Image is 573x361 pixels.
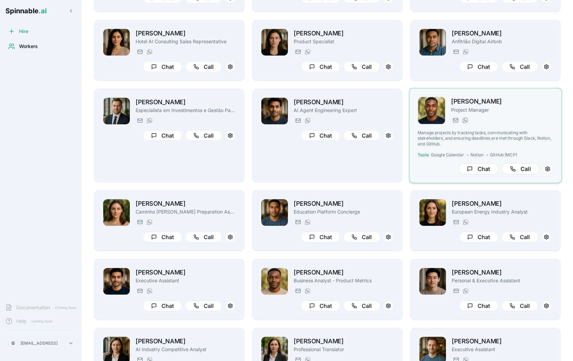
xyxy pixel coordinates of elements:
[145,287,153,295] button: WhatsApp
[38,7,47,15] span: .ai
[136,107,236,114] p: Especialista em Investimentos e Gestão Patrimonial
[143,232,182,242] button: Chat
[451,106,553,113] p: Project Manager
[463,288,468,294] img: WhatsApp
[490,152,517,158] span: GitHub (MCP)
[261,98,288,124] img: Manuel Mehta
[303,287,311,295] button: WhatsApp
[136,336,236,346] h2: [PERSON_NAME]
[136,48,144,56] button: Send email to rita.mansoor@getspinnable.ai
[418,130,553,147] p: Manage projects by tracking tasks, communicating with stakeholders, and ensuring deadlines are me...
[303,218,311,226] button: WhatsApp
[343,300,380,311] button: Call
[261,29,288,56] img: Amelia Green
[294,29,394,38] h2: [PERSON_NAME]
[5,7,47,15] span: Spinnable
[305,219,310,225] img: WhatsApp
[294,287,302,295] button: Send email to jonas.berg@getspinnable.ai
[301,130,340,141] button: Chat
[136,38,236,45] p: Hotel AI Consulting Sales Representative
[294,218,302,226] button: Send email to michael.taufa@getspinnable.ai
[19,43,38,50] span: Workers
[458,163,498,175] button: Chat
[459,61,498,72] button: Chat
[305,288,310,294] img: WhatsApp
[185,130,222,141] button: Call
[136,287,144,295] button: Send email to tariq.muller@getspinnable.ai
[185,61,222,72] button: Call
[452,277,552,284] p: Personal & Executive Assistant
[136,116,144,125] button: Send email to paul.santos@getspinnable.ai
[145,116,153,125] button: WhatsApp
[452,287,460,295] button: Send email to kaito.ahn@getspinnable.ai
[452,208,552,215] p: European Energy Industry Analyst
[136,97,236,107] h2: [PERSON_NAME]
[418,152,430,158] span: Tools:
[147,219,152,225] img: WhatsApp
[294,48,302,56] button: Send email to amelia.green@getspinnable.ai
[136,346,236,353] p: AI Industry Competitive Analyst
[451,97,553,107] h2: [PERSON_NAME]
[294,268,394,277] h2: [PERSON_NAME]
[452,48,460,56] button: Send email to joao.vai@getspinnable.ai
[294,346,394,353] p: Professional Translator
[147,288,152,294] img: WhatsApp
[53,304,78,311] span: Coming Soon
[103,98,130,124] img: Paul Santos
[5,336,76,350] button: G[EMAIL_ADDRESS]
[145,48,153,56] button: WhatsApp
[343,61,380,72] button: Call
[294,199,394,208] h2: [PERSON_NAME]
[343,232,380,242] button: Call
[303,116,311,125] button: WhatsApp
[16,304,50,311] span: Documentation
[136,218,144,226] button: Send email to gloria.simon@getspinnable.ai
[501,61,538,72] button: Call
[461,116,469,124] button: WhatsApp
[294,107,394,114] p: AI Agent Engineering Expert
[16,318,27,325] span: Help
[419,268,446,295] img: Kaito Ahn
[143,130,182,141] button: Chat
[301,61,340,72] button: Chat
[459,232,498,242] button: Chat
[136,208,236,215] p: Caminho [PERSON_NAME] Preparation Assistant
[294,97,394,107] h2: [PERSON_NAME]
[261,199,288,226] img: Michael Taufa
[261,268,288,295] img: Jonas Berg
[301,300,340,311] button: Chat
[451,116,459,124] button: Send email to brian.robinson@getspinnable.ai
[452,29,552,38] h2: [PERSON_NAME]
[463,219,468,225] img: WhatsApp
[463,117,468,123] img: WhatsApp
[303,48,311,56] button: WhatsApp
[452,346,552,353] p: Executive Assistant
[143,61,182,72] button: Chat
[501,232,538,242] button: Call
[461,218,469,226] button: WhatsApp
[305,118,310,123] img: WhatsApp
[103,268,130,295] img: Tariq Muller
[29,318,55,325] span: Coming Soon
[467,152,469,158] span: •
[452,268,552,277] h2: [PERSON_NAME]
[431,152,464,158] span: Google Calendar
[294,277,394,284] p: Business Analyst - Product Metrics
[147,118,152,123] img: WhatsApp
[459,300,498,311] button: Chat
[294,208,394,215] p: Education Platform Concierge
[20,341,58,346] p: [EMAIL_ADDRESS]
[294,336,394,346] h2: [PERSON_NAME]
[103,199,130,226] img: Gloria Simon
[452,199,552,208] h2: [PERSON_NAME]
[136,277,236,284] p: Executive Assistant
[501,163,539,175] button: Call
[145,218,153,226] button: WhatsApp
[461,48,469,56] button: WhatsApp
[343,130,380,141] button: Call
[185,300,222,311] button: Call
[136,268,236,277] h2: [PERSON_NAME]
[147,49,152,54] img: WhatsApp
[461,287,469,295] button: WhatsApp
[301,232,340,242] button: Chat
